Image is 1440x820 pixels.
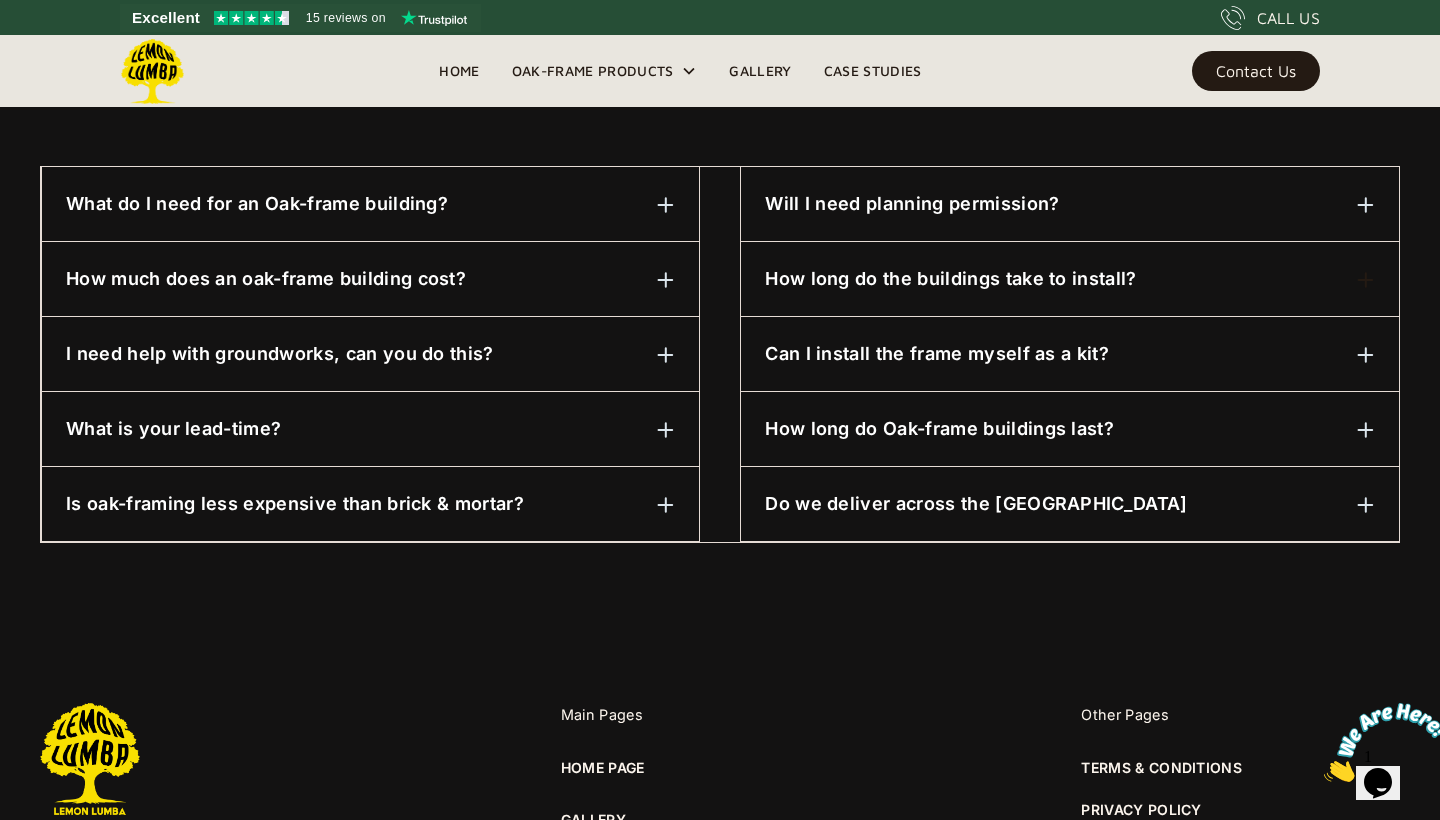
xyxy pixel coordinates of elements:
[765,191,1059,217] h6: Will I need planning permission?
[66,191,448,217] h6: What do I need for an Oak-frame building?
[1192,51,1320,91] a: Contact Us
[8,8,16,25] span: 1
[765,266,1136,292] h6: How long do the buildings take to install?
[512,59,674,83] div: Oak-Frame Products
[306,6,386,30] span: 15 reviews on
[1257,6,1320,30] div: CALL US
[496,35,714,107] div: Oak-Frame Products
[8,8,132,87] img: Chat attention grabber
[765,341,1109,367] h6: Can I install the frame myself as a kit?
[561,703,880,727] div: Main Pages
[66,491,524,517] h6: Is oak-framing less expensive than brick & mortar?
[1216,64,1296,78] div: Contact Us
[1316,695,1440,790] iframe: chat widget
[1081,703,1400,727] div: Other Pages
[66,266,466,292] h6: How much does an oak-frame building cost?
[713,56,807,86] a: Gallery
[561,757,645,779] a: HOME PAGE
[66,341,494,367] h6: I need help with groundworks, can you do this?
[1081,757,1242,779] a: TERMS & CONDITIONS
[132,6,200,30] span: Excellent
[401,10,467,26] img: Trustpilot logo
[765,491,1187,517] h6: Do we deliver across the [GEOGRAPHIC_DATA]
[1221,6,1320,30] a: CALL US
[808,56,938,86] a: Case Studies
[214,11,289,25] img: Trustpilot 4.5 stars
[765,416,1114,442] h6: How long do Oak-frame buildings last?
[66,416,281,442] h6: What is your lead-time?
[120,4,481,32] a: See Lemon Lumba reviews on Trustpilot
[423,56,495,86] a: Home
